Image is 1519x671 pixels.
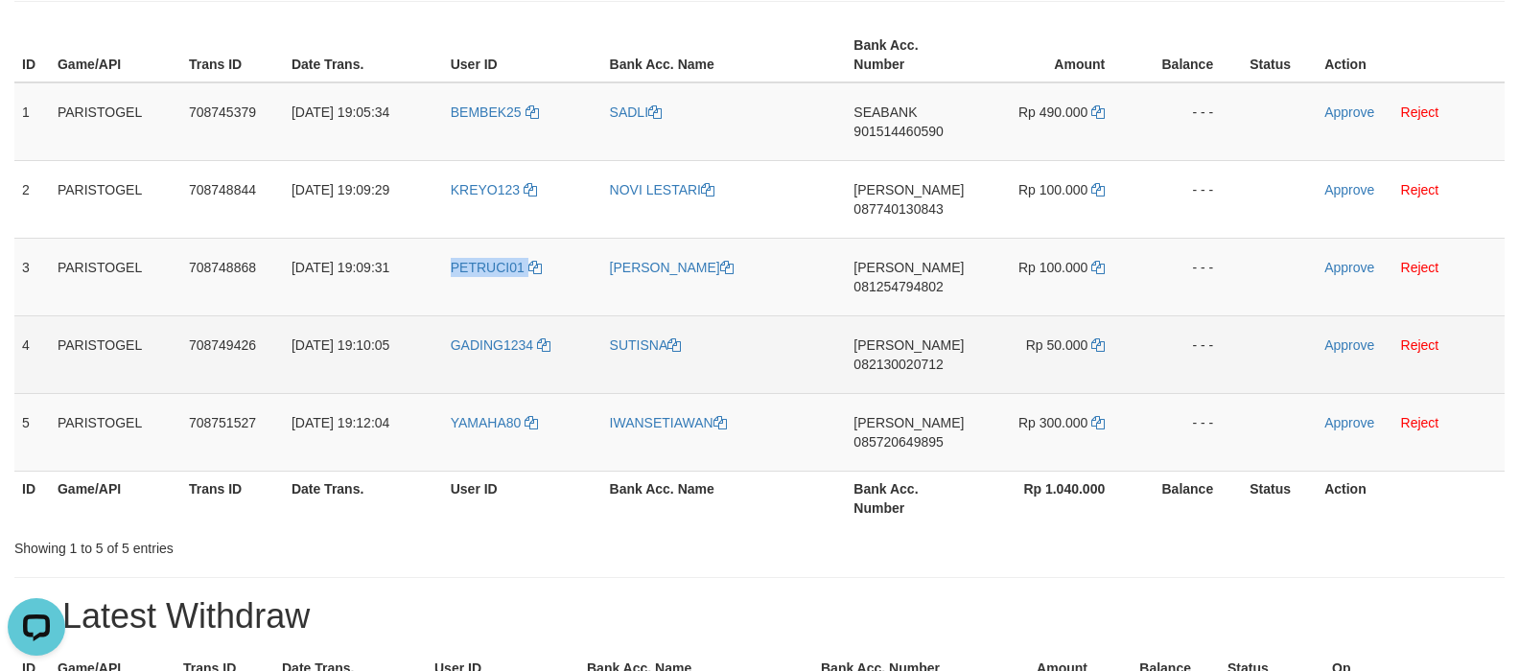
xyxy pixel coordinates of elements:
span: SEABANK [853,104,917,120]
td: - - - [1133,160,1242,238]
td: - - - [1133,238,1242,315]
a: YAMAHA80 [451,415,539,430]
span: GADING1234 [451,337,533,353]
a: Reject [1401,337,1439,353]
th: User ID [443,471,602,525]
span: Copy 087740130843 to clipboard [853,201,943,217]
a: Approve [1324,260,1374,275]
span: Copy 901514460590 to clipboard [853,124,943,139]
th: ID [14,28,50,82]
span: Rp 100.000 [1018,182,1087,197]
th: Game/API [50,471,181,525]
th: Action [1317,28,1505,82]
span: Rp 50.000 [1026,337,1088,353]
span: [DATE] 19:09:29 [292,182,389,197]
span: KREYO123 [451,182,520,197]
span: [DATE] 19:10:05 [292,337,389,353]
td: PARISTOGEL [50,82,181,161]
a: IWANSETIAWAN [610,415,727,430]
a: Copy 490000 to clipboard [1091,104,1105,120]
th: Bank Acc. Name [602,28,847,82]
a: Reject [1401,182,1439,197]
span: Copy 082130020712 to clipboard [853,357,943,372]
td: - - - [1133,315,1242,393]
a: Copy 100000 to clipboard [1091,182,1105,197]
a: Approve [1324,337,1374,353]
span: PETRUCI01 [451,260,525,275]
span: BEMBEK25 [451,104,522,120]
a: Copy 300000 to clipboard [1091,415,1105,430]
a: SADLI [610,104,662,120]
button: Open LiveChat chat widget [8,8,65,65]
a: BEMBEK25 [451,104,539,120]
th: Trans ID [181,28,284,82]
th: Date Trans. [284,471,443,525]
a: NOVI LESTARI [610,182,714,197]
th: Balance [1133,471,1242,525]
a: PETRUCI01 [451,260,542,275]
th: Bank Acc. Name [602,471,847,525]
td: 4 [14,315,50,393]
a: Copy 50000 to clipboard [1091,337,1105,353]
th: Trans ID [181,471,284,525]
th: ID [14,471,50,525]
th: Balance [1133,28,1242,82]
span: 708745379 [189,104,256,120]
a: KREYO123 [451,182,537,197]
a: [PERSON_NAME] [610,260,734,275]
a: Reject [1401,415,1439,430]
th: Status [1242,28,1317,82]
th: Date Trans. [284,28,443,82]
span: Copy 085720649895 to clipboard [853,434,943,450]
th: Rp 1.040.000 [977,471,1133,525]
h1: 15 Latest Withdraw [14,597,1505,636]
th: Status [1242,471,1317,525]
td: 2 [14,160,50,238]
a: Approve [1324,415,1374,430]
span: Rp 100.000 [1018,260,1087,275]
td: 1 [14,82,50,161]
span: [DATE] 19:12:04 [292,415,389,430]
span: [PERSON_NAME] [853,337,964,353]
span: Copy 081254794802 to clipboard [853,279,943,294]
span: Rp 300.000 [1018,415,1087,430]
span: Rp 490.000 [1018,104,1087,120]
td: PARISTOGEL [50,393,181,471]
span: 708748844 [189,182,256,197]
a: SUTISNA [610,337,682,353]
div: Showing 1 to 5 of 5 entries [14,531,619,558]
td: 3 [14,238,50,315]
span: 708751527 [189,415,256,430]
a: Copy 100000 to clipboard [1091,260,1105,275]
td: PARISTOGEL [50,160,181,238]
a: GADING1234 [451,337,550,353]
span: [PERSON_NAME] [853,260,964,275]
span: YAMAHA80 [451,415,522,430]
span: [PERSON_NAME] [853,182,964,197]
th: Action [1317,471,1505,525]
a: Reject [1401,260,1439,275]
td: PARISTOGEL [50,238,181,315]
a: Approve [1324,182,1374,197]
span: [DATE] 19:09:31 [292,260,389,275]
span: [DATE] 19:05:34 [292,104,389,120]
th: Bank Acc. Number [846,28,977,82]
span: 708748868 [189,260,256,275]
a: Approve [1324,104,1374,120]
td: - - - [1133,393,1242,471]
a: Reject [1401,104,1439,120]
span: 708749426 [189,337,256,353]
span: [PERSON_NAME] [853,415,964,430]
th: User ID [443,28,602,82]
td: - - - [1133,82,1242,161]
th: Amount [977,28,1133,82]
th: Game/API [50,28,181,82]
td: 5 [14,393,50,471]
td: PARISTOGEL [50,315,181,393]
th: Bank Acc. Number [846,471,977,525]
